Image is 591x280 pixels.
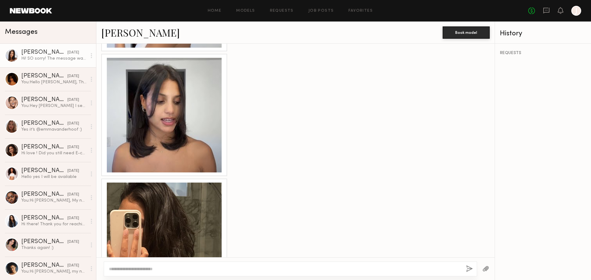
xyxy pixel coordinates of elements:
[21,239,67,245] div: [PERSON_NAME]
[67,50,79,56] div: [DATE]
[21,174,87,180] div: Hello yes I will be available
[443,26,490,39] button: Book model
[5,29,38,36] span: Messages
[236,9,255,13] a: Models
[21,56,87,61] div: Hi! SO sorry! The message was in my hidden requests!
[101,26,180,39] a: [PERSON_NAME]
[348,9,373,13] a: Favorites
[67,263,79,269] div: [DATE]
[21,150,87,156] div: Hi love ! Did you still need E-commerce models ?
[67,215,79,221] div: [DATE]
[21,262,67,269] div: [PERSON_NAME]
[21,269,87,274] div: You: Hi [PERSON_NAME], my name is [PERSON_NAME] and our clothing company is based in [GEOGRAPHIC_...
[21,221,87,227] div: Hi there! Thank you for reaching out. My apologies for the delayed response. I wasn’t able to acc...
[21,191,67,198] div: [PERSON_NAME]
[208,9,222,13] a: Home
[21,245,87,251] div: Thanks again! :)
[67,192,79,198] div: [DATE]
[500,30,586,37] div: History
[571,6,581,16] a: J
[21,215,67,221] div: [PERSON_NAME]
[21,168,67,174] div: [PERSON_NAME]
[67,239,79,245] div: [DATE]
[21,198,87,203] div: You: Hi [PERSON_NAME], My name is [PERSON_NAME] from No Vacancy which is a women's clothing compa...
[443,30,490,35] a: Book model
[500,51,586,55] div: REQUESTS
[308,9,334,13] a: Job Posts
[21,49,67,56] div: [PERSON_NAME]
[21,144,67,150] div: [PERSON_NAME]
[67,168,79,174] div: [DATE]
[21,103,87,109] div: You: Hey [PERSON_NAME] I sent you a DM earlier [DATE]! Could you please give us a response by the...
[67,144,79,150] div: [DATE]
[21,79,87,85] div: You: Hello [PERSON_NAME], This is [PERSON_NAME] from No vacancy which is a women's clothing compa...
[270,9,294,13] a: Requests
[21,73,67,79] div: [PERSON_NAME]
[67,121,79,127] div: [DATE]
[21,97,67,103] div: [PERSON_NAME]
[67,73,79,79] div: [DATE]
[67,97,79,103] div: [DATE]
[21,127,87,132] div: Yes it’s @emmavanderhoof :)
[21,120,67,127] div: [PERSON_NAME]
